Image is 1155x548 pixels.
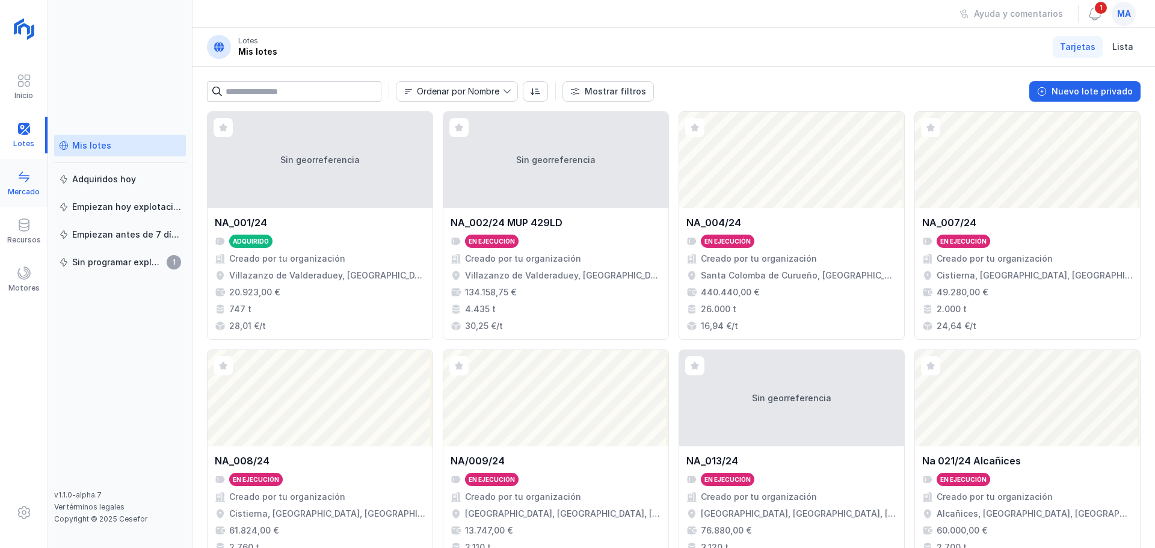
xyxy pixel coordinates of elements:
[701,525,751,537] div: 76.880,00 €
[465,320,503,332] div: 30,25 €/t
[72,201,181,213] div: Empiezan hoy explotación
[229,320,266,332] div: 28,01 €/t
[937,286,988,298] div: 49.280,00 €
[229,269,425,282] div: Villazanzo de Valderaduey, [GEOGRAPHIC_DATA], [GEOGRAPHIC_DATA], [GEOGRAPHIC_DATA]
[229,525,279,537] div: 61.824,00 €
[585,85,646,97] div: Mostrar filtros
[1053,36,1103,58] a: Tarjetas
[701,320,738,332] div: 16,94 €/t
[465,269,661,282] div: Villazanzo de Valderaduey, [GEOGRAPHIC_DATA], [GEOGRAPHIC_DATA], [GEOGRAPHIC_DATA]
[8,187,40,197] div: Mercado
[940,475,987,484] div: En ejecución
[207,111,433,340] a: Sin georreferenciaNA_001/24AdquiridoCreado por tu organizaciónVillazanzo de Valderaduey, [GEOGRAP...
[974,8,1063,20] div: Ayuda y comentarios
[465,253,581,265] div: Creado por tu organización
[233,237,269,245] div: Adquirido
[679,350,904,446] div: Sin georreferencia
[215,454,269,468] div: NA_008/24
[937,303,967,315] div: 2.000 t
[701,286,759,298] div: 440.440,00 €
[940,237,987,245] div: En ejecución
[701,303,736,315] div: 26.000 t
[8,283,40,293] div: Motores
[952,4,1071,24] button: Ayuda y comentarios
[233,475,279,484] div: En ejecución
[14,91,33,100] div: Inicio
[72,229,181,241] div: Empiezan antes de 7 días
[417,87,499,96] div: Ordenar por Nombre
[54,196,186,218] a: Empiezan hoy explotación
[469,237,515,245] div: En ejecución
[937,320,976,332] div: 24,64 €/t
[937,508,1133,520] div: Alcañices, [GEOGRAPHIC_DATA], [GEOGRAPHIC_DATA], [GEOGRAPHIC_DATA]
[937,491,1053,503] div: Creado por tu organización
[922,454,1021,468] div: Na 021/24 Alcañices
[54,502,125,511] a: Ver términos legales
[469,475,515,484] div: En ejecución
[229,253,345,265] div: Creado por tu organización
[215,215,267,230] div: NA_001/24
[54,224,186,245] a: Empiezan antes de 7 días
[937,253,1053,265] div: Creado por tu organización
[701,491,817,503] div: Creado por tu organización
[229,303,251,315] div: 747 t
[443,112,668,208] div: Sin georreferencia
[54,251,186,273] a: Sin programar explotación1
[54,490,186,500] div: v1.1.0-alpha.7
[701,508,897,520] div: [GEOGRAPHIC_DATA], [GEOGRAPHIC_DATA], [GEOGRAPHIC_DATA], [GEOGRAPHIC_DATA]
[7,235,41,245] div: Recursos
[937,269,1133,282] div: Cistierna, [GEOGRAPHIC_DATA], [GEOGRAPHIC_DATA], [GEOGRAPHIC_DATA]
[54,168,186,190] a: Adquiridos hoy
[208,112,433,208] div: Sin georreferencia
[465,303,496,315] div: 4.435 t
[465,508,661,520] div: [GEOGRAPHIC_DATA], [GEOGRAPHIC_DATA], [GEOGRAPHIC_DATA], [GEOGRAPHIC_DATA]
[54,135,186,156] a: Mis lotes
[229,491,345,503] div: Creado por tu organización
[1052,85,1133,97] div: Nuevo lote privado
[465,286,516,298] div: 134.158,75 €
[686,454,738,468] div: NA_013/24
[1112,41,1133,53] span: Lista
[937,525,987,537] div: 60.000,00 €
[72,140,111,152] div: Mis lotes
[238,46,277,58] div: Mis lotes
[686,215,741,230] div: NA_004/24
[701,269,897,282] div: Santa Colomba de Curueño, [GEOGRAPHIC_DATA], [GEOGRAPHIC_DATA], [GEOGRAPHIC_DATA]
[167,255,181,269] span: 1
[701,253,817,265] div: Creado por tu organización
[451,454,505,468] div: NA/009/24
[562,81,654,102] button: Mostrar filtros
[922,215,976,230] div: NA_007/24
[229,508,425,520] div: Cistierna, [GEOGRAPHIC_DATA], [GEOGRAPHIC_DATA], [GEOGRAPHIC_DATA]
[704,237,751,245] div: En ejecución
[451,215,562,230] div: NA_002/24 MUP 429LD
[704,475,751,484] div: En ejecución
[238,36,258,46] div: Lotes
[72,173,136,185] div: Adquiridos hoy
[72,256,163,268] div: Sin programar explotación
[679,111,905,340] a: NA_004/24En ejecuciónCreado por tu organizaciónSanta Colomba de Curueño, [GEOGRAPHIC_DATA], [GEOG...
[229,286,280,298] div: 20.923,00 €
[396,82,503,101] span: Nombre
[1094,1,1108,15] span: 1
[9,14,39,44] img: logoRight.svg
[443,111,669,340] a: Sin georreferenciaNA_002/24 MUP 429LDEn ejecuciónCreado por tu organizaciónVillazanzo de Valderad...
[1029,81,1141,102] button: Nuevo lote privado
[1105,36,1141,58] a: Lista
[914,111,1141,340] a: NA_007/24En ejecuciónCreado por tu organizaciónCistierna, [GEOGRAPHIC_DATA], [GEOGRAPHIC_DATA], [...
[54,514,186,524] div: Copyright © 2025 Cesefor
[1060,41,1095,53] span: Tarjetas
[465,525,513,537] div: 13.747,00 €
[465,491,581,503] div: Creado por tu organización
[1117,8,1131,20] span: ma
